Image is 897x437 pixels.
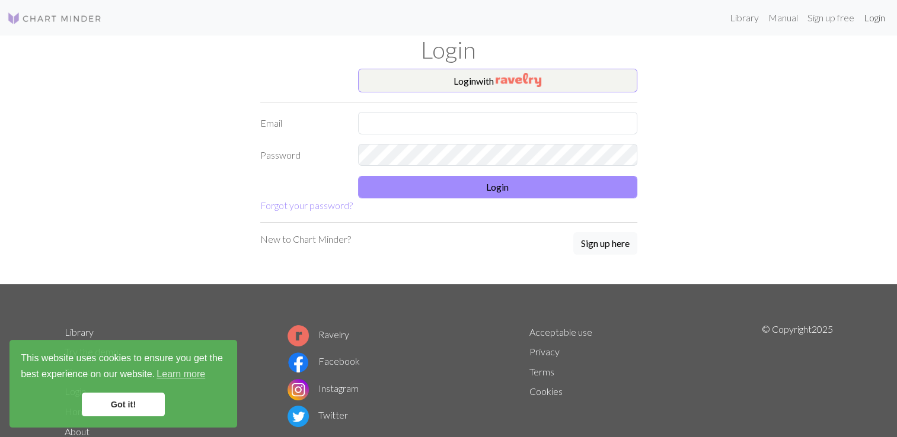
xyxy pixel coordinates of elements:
[9,340,237,428] div: cookieconsent
[803,6,859,30] a: Sign up free
[253,144,351,166] label: Password
[358,176,637,198] button: Login
[288,406,309,427] img: Twitter logo
[529,346,560,357] a: Privacy
[764,6,803,30] a: Manual
[288,325,309,346] img: Ravelry logo
[288,409,348,420] a: Twitter
[725,6,764,30] a: Library
[859,6,890,30] a: Login
[496,73,541,87] img: Ravelry
[529,385,563,397] a: Cookies
[260,200,353,211] a: Forgot your password?
[573,232,637,255] button: Sign up here
[65,326,94,338] a: Library
[288,379,309,400] img: Instagram logo
[58,36,840,64] h1: Login
[155,365,207,383] a: learn more about cookies
[253,112,351,134] label: Email
[288,352,309,373] img: Facebook logo
[288,355,360,367] a: Facebook
[260,232,351,246] p: New to Chart Minder?
[358,69,637,92] button: Loginwith
[288,383,359,394] a: Instagram
[288,329,349,340] a: Ravelry
[529,326,592,338] a: Acceptable use
[529,366,554,377] a: Terms
[21,351,226,383] span: This website uses cookies to ensure you get the best experience on our website.
[573,232,637,256] a: Sign up here
[65,426,90,437] a: About
[82,393,165,416] a: dismiss cookie message
[7,11,102,25] img: Logo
